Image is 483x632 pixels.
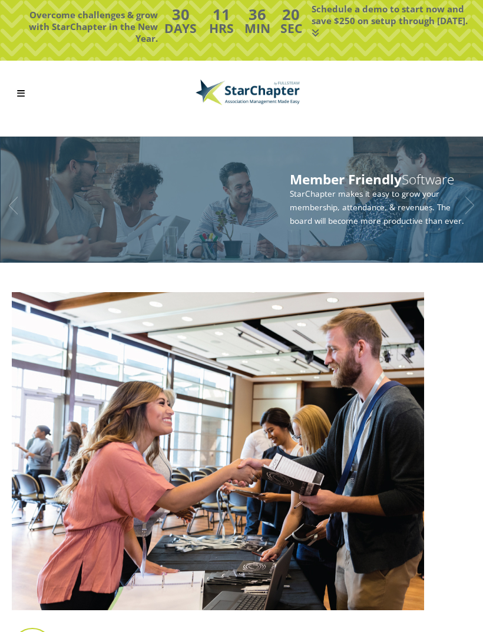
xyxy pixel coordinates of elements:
[158,3,204,25] h3: 30
[204,3,239,25] h3: 11
[290,170,402,188] strong: Member Friendly
[239,19,276,38] h4: Min
[276,19,307,38] h4: Sec
[9,9,158,44] p: Overcome challenges & grow with StarChapter in the New Year.
[465,188,483,217] a: Next
[12,292,424,610] img: Event Registration
[191,75,305,110] img: StarChapter-with-Tagline-Main-500.jpg
[158,19,204,38] h4: Days
[290,187,471,228] p: StarChapter makes it easy to grow your membership, attendance, & revenues. The board will become ...
[276,3,307,25] h3: 20
[239,3,276,25] h3: 36
[204,19,239,38] h4: Hrs
[312,3,475,38] p: Schedule a demo to start now and save $250 on setup through [DATE].
[290,171,471,187] h1: Software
